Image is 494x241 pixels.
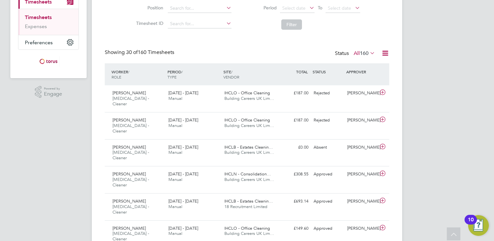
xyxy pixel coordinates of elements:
span: Select date [282,5,306,11]
span: Engage [44,91,62,97]
span: [DATE] - [DATE] [168,171,198,177]
span: [DATE] - [DATE] [168,144,198,150]
button: Preferences [18,35,79,49]
span: Manual [168,231,182,236]
div: Rejected [311,88,345,99]
span: IHCLN - Consolidation… [224,171,271,177]
span: 160 [360,50,369,57]
span: ROLE [112,74,121,79]
span: / [231,69,232,74]
span: Building Careers UK Lim… [224,231,274,236]
div: Approved [311,223,345,234]
span: Building Careers UK Lim… [224,96,274,101]
button: Filter [281,19,302,30]
div: [PERSON_NAME] [345,115,378,126]
input: Search for... [168,4,231,13]
span: IHCLB - Estates Cleanin… [224,198,273,204]
span: TOTAL [296,69,308,74]
span: Manual [168,123,182,128]
div: SITE [222,66,278,83]
a: Expenses [25,23,47,29]
span: [MEDICAL_DATA] - Cleaner [113,177,149,188]
div: [PERSON_NAME] [345,88,378,99]
label: Period [248,5,277,11]
span: TYPE [167,74,177,79]
span: [DATE] - [DATE] [168,117,198,123]
div: £187.00 [277,88,311,99]
span: 160 Timesheets [126,49,174,56]
span: [PERSON_NAME] [113,144,146,150]
button: Open Resource Center, 10 new notifications [468,215,489,236]
span: Building Careers UK Lim… [224,123,274,128]
span: Select date [328,5,351,11]
span: [DATE] - [DATE] [168,198,198,204]
span: Building Careers UK Lim… [224,150,274,155]
div: £149.60 [277,223,311,234]
span: [PERSON_NAME] [113,117,146,123]
label: Timesheet ID [134,20,163,26]
label: All [354,50,375,57]
span: [MEDICAL_DATA] - Cleaner [113,150,149,161]
span: 18 Recruitment Limited [224,204,267,209]
span: 30 of [126,49,138,56]
input: Search for... [168,19,231,28]
span: [MEDICAL_DATA] - Cleaner [113,96,149,107]
span: IHCLO - Office Cleaning [224,225,270,231]
img: torus-logo-retina.png [37,56,60,67]
div: Rejected [311,115,345,126]
span: Powered by [44,86,62,91]
span: [PERSON_NAME] [113,198,146,204]
div: WORKER [110,66,166,83]
div: [PERSON_NAME] [345,223,378,234]
span: Building Careers UK Lim… [224,177,274,182]
span: [DATE] - [DATE] [168,90,198,96]
span: IHCLB - Estates Cleanin… [224,144,273,150]
div: Showing [105,49,176,56]
span: To [316,4,324,12]
span: Manual [168,96,182,101]
div: [PERSON_NAME] [345,142,378,153]
span: IHCLO - Office Cleaning [224,117,270,123]
a: Go to home page [18,56,79,67]
div: £308.55 [277,169,311,180]
a: Powered byEngage [35,86,62,98]
span: / [128,69,129,74]
span: Preferences [25,39,53,46]
a: Timesheets [25,14,52,20]
span: / [181,69,183,74]
div: Status [335,49,376,58]
div: APPROVER [345,66,378,78]
span: VENDOR [223,74,239,79]
span: Manual [168,177,182,182]
div: 10 [468,220,474,228]
span: IHCLO - Office Cleaning [224,90,270,96]
div: PERIOD [166,66,222,83]
div: £693.14 [277,196,311,207]
div: [PERSON_NAME] [345,196,378,207]
div: Absent [311,142,345,153]
span: [PERSON_NAME] [113,225,146,231]
div: Approved [311,196,345,207]
span: Manual [168,150,182,155]
span: Manual [168,204,182,209]
span: [DATE] - [DATE] [168,225,198,231]
div: £187.00 [277,115,311,126]
div: Approved [311,169,345,180]
div: Timesheets [18,9,79,35]
span: [MEDICAL_DATA] - Cleaner [113,123,149,134]
label: Position [134,5,163,11]
span: [PERSON_NAME] [113,171,146,177]
span: [PERSON_NAME] [113,90,146,96]
div: £0.00 [277,142,311,153]
span: [MEDICAL_DATA] - Cleaner [113,204,149,215]
div: STATUS [311,66,345,78]
div: [PERSON_NAME] [345,169,378,180]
